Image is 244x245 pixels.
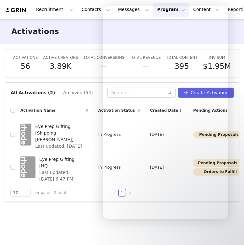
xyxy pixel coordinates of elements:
[213,224,228,239] iframe: Intercom live chat
[5,7,27,13] img: grin logo
[35,123,84,143] span: Eye Prep Gifting [Shipping [PERSON_NAME]]
[39,156,84,169] span: Eye Prep Gifting [HQ]
[33,190,66,196] span: per page | 2 total
[101,61,106,72] h5: --
[78,3,114,17] button: Contacts
[43,55,78,60] span: ACTIVE CREATORS
[13,55,38,60] span: ACTIVATIONS
[153,3,189,17] button: Program
[20,108,56,113] span: Activation Name
[98,131,121,138] span: In Progress
[21,61,30,72] h5: 56
[24,191,28,195] i: icon: down
[39,169,84,182] span: Last updated: [DATE] 6:47 PM
[103,6,228,219] iframe: Intercom live chat
[20,122,88,147] a: Eye Prep Gifting [Shipping [PERSON_NAME]]Last updated: [DATE] 6:48 PM
[98,164,121,171] span: In Progress
[10,88,55,98] button: All Activations (2)
[11,26,59,37] h3: Activations
[35,143,84,156] span: Last updated: [DATE] 6:48 PM
[98,108,135,113] span: Activation Status
[84,55,124,60] span: TOTAL CONVERSIONS
[20,155,88,180] a: Eye Prep Gifting [HQ]Last updated: [DATE] 6:47 PM
[32,3,78,17] button: Recruitment
[63,88,93,98] button: Archived (54)
[50,61,72,72] h5: 3.89K
[13,189,19,196] div: 10
[114,3,153,17] button: Messages
[189,3,224,17] button: Content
